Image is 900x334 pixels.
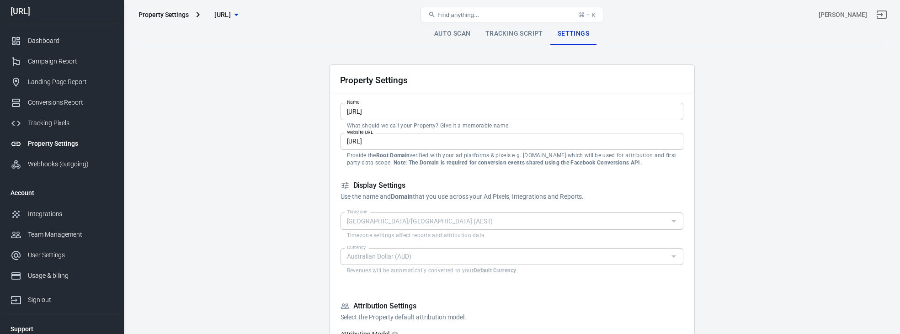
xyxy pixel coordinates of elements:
div: Tracking Pixels [28,118,113,128]
button: Find anything...⌘ + K [421,7,603,22]
a: Auto Scan [427,23,478,45]
p: Select the Property default attribution model. [341,313,683,322]
p: Provide the verified with your ad platforms & pixels e.g. [DOMAIN_NAME] which will be used for at... [347,152,677,166]
a: Dashboard [3,31,120,51]
label: Timezone [347,208,367,215]
a: Campaign Report [3,51,120,72]
div: Integrations [28,209,113,219]
a: Conversions Report [3,92,120,113]
span: Find anything... [437,11,479,18]
p: Timezone settings affect reports and attribution data [347,232,677,239]
a: Landing Page Report [3,72,120,92]
p: Revenues will be automatically converted to your . [347,267,677,274]
div: Conversions Report [28,98,113,107]
a: Settings [550,23,596,45]
label: Currency [347,244,366,251]
a: Usage & billing [3,265,120,286]
div: Property Settings [138,10,189,19]
h5: Attribution Settings [341,302,683,311]
a: Tracking Script [478,23,550,45]
strong: Root Domain [376,152,410,159]
div: Campaign Report [28,57,113,66]
div: Webhooks (outgoing) [28,159,113,169]
a: User Settings [3,245,120,265]
a: Team Management [3,224,120,245]
label: Name [347,99,360,106]
input: UTC [343,215,666,227]
a: Integrations [3,204,120,224]
div: Usage & billing [28,271,113,281]
li: Account [3,182,120,204]
button: [URL] [203,6,249,23]
div: Team Management [28,230,113,239]
a: Sign out [3,286,120,310]
div: Sign out [28,295,113,305]
div: Account id: m2kaqM7f [819,10,867,20]
input: USD [343,251,666,262]
div: [URL] [3,7,120,16]
strong: Default Currency [474,267,517,274]
strong: Domain [391,193,413,200]
div: User Settings [28,250,113,260]
a: Webhooks (outgoing) [3,154,120,175]
p: What should we call your Property? Give it a memorable name. [347,122,677,129]
div: Landing Page Report [28,77,113,87]
a: Sign out [871,4,893,26]
p: Use the name and that you use across your Ad Pixels, Integrations and Reports. [341,192,683,201]
h5: Display Settings [341,181,683,191]
h2: Property Settings [340,75,408,85]
span: companio.ai [214,9,231,21]
label: Website URL [347,129,373,136]
div: Property Settings [28,139,113,148]
input: Your Website Name [341,103,683,120]
a: Tracking Pixels [3,113,120,133]
div: ⌘ + K [579,11,596,18]
input: example.com [341,133,683,150]
div: Dashboard [28,36,113,46]
a: Property Settings [3,133,120,154]
strong: Note: The Domain is required for conversion events shared using the Facebook Conversions API. [394,159,642,166]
